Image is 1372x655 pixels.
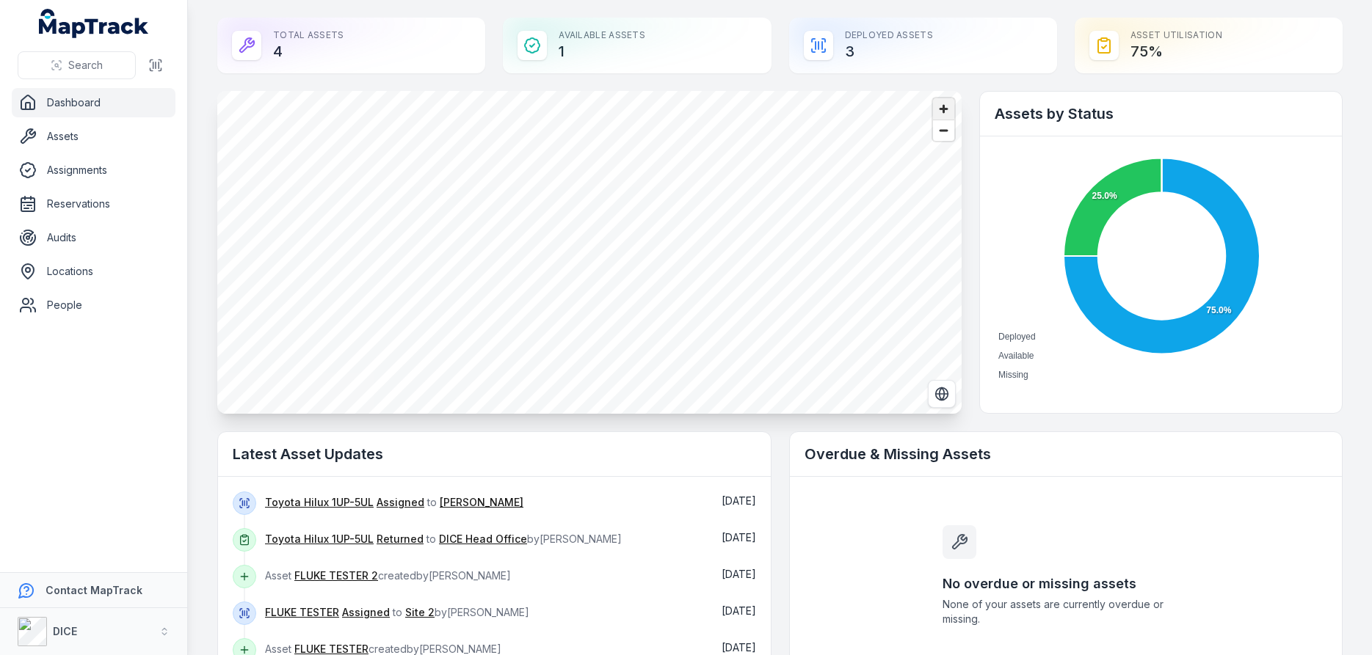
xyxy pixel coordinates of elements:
[12,223,175,252] a: Audits
[405,605,435,620] a: Site 2
[265,643,501,655] span: Asset created by [PERSON_NAME]
[12,122,175,151] a: Assets
[377,495,424,510] a: Assigned
[722,641,756,654] span: [DATE]
[233,444,756,464] h2: Latest Asset Updates
[265,532,374,546] a: Toyota Hilux 1UP-5UL
[377,532,424,546] a: Returned
[342,605,390,620] a: Assigned
[265,605,339,620] a: FLUKE TESTER
[53,625,77,637] strong: DICE
[265,569,511,582] span: Asset created by [PERSON_NAME]
[722,494,756,507] span: [DATE]
[12,257,175,286] a: Locations
[265,606,529,618] span: to by [PERSON_NAME]
[265,533,622,545] span: to by [PERSON_NAME]
[933,98,954,120] button: Zoom in
[722,641,756,654] time: 09/09/2025, 9:58:36 am
[722,531,756,544] span: [DATE]
[39,9,149,38] a: MapTrack
[68,58,103,73] span: Search
[943,597,1189,626] span: None of your assets are currently overdue or missing.
[722,568,756,580] span: [DATE]
[998,370,1028,380] span: Missing
[265,495,374,510] a: Toyota Hilux 1UP-5UL
[722,568,756,580] time: 09/09/2025, 10:43:47 am
[998,332,1036,342] span: Deployed
[933,120,954,141] button: Zoom out
[722,531,756,544] time: 09/09/2025, 1:03:32 pm
[46,584,142,596] strong: Contact MapTrack
[265,496,523,508] span: to
[12,290,175,320] a: People
[294,568,378,583] a: FLUKE TESTER 2
[439,532,527,546] a: DICE Head Office
[995,103,1327,124] h2: Assets by Status
[943,574,1189,594] h3: No overdue or missing assets
[18,51,136,79] button: Search
[12,88,175,117] a: Dashboard
[217,91,962,414] canvas: Map
[928,380,956,408] button: Switch to Satellite View
[12,155,175,185] a: Assignments
[722,604,756,617] span: [DATE]
[12,189,175,219] a: Reservations
[440,495,523,510] a: [PERSON_NAME]
[722,494,756,507] time: 09/09/2025, 1:04:17 pm
[722,604,756,617] time: 09/09/2025, 9:59:34 am
[805,444,1328,464] h2: Overdue & Missing Assets
[998,351,1034,361] span: Available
